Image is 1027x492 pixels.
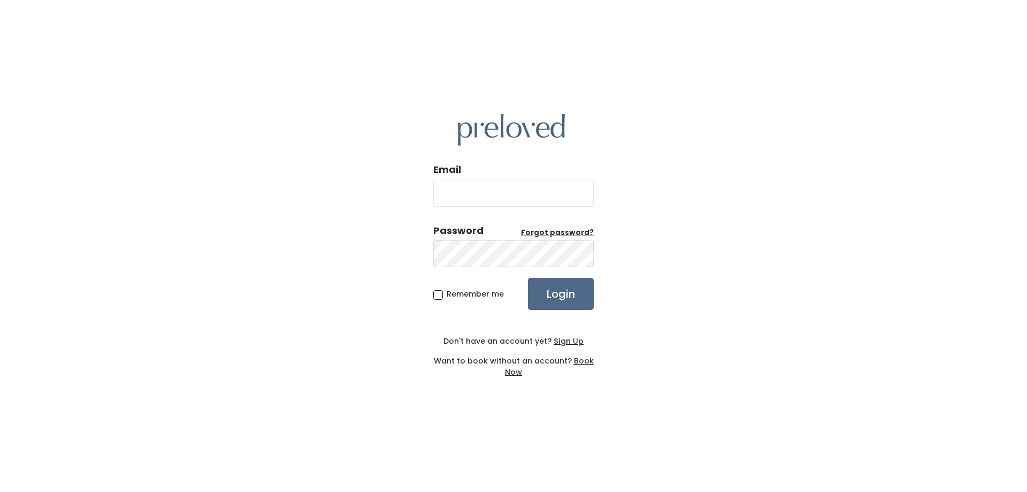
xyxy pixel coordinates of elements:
[433,347,594,378] div: Want to book without an account?
[528,278,594,310] input: Login
[551,336,584,346] a: Sign Up
[458,114,565,146] img: preloved logo
[433,224,484,238] div: Password
[505,355,594,377] a: Book Now
[433,336,594,347] div: Don't have an account yet?
[447,289,504,299] span: Remember me
[554,336,584,346] u: Sign Up
[433,163,461,177] label: Email
[521,228,594,238] a: Forgot password?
